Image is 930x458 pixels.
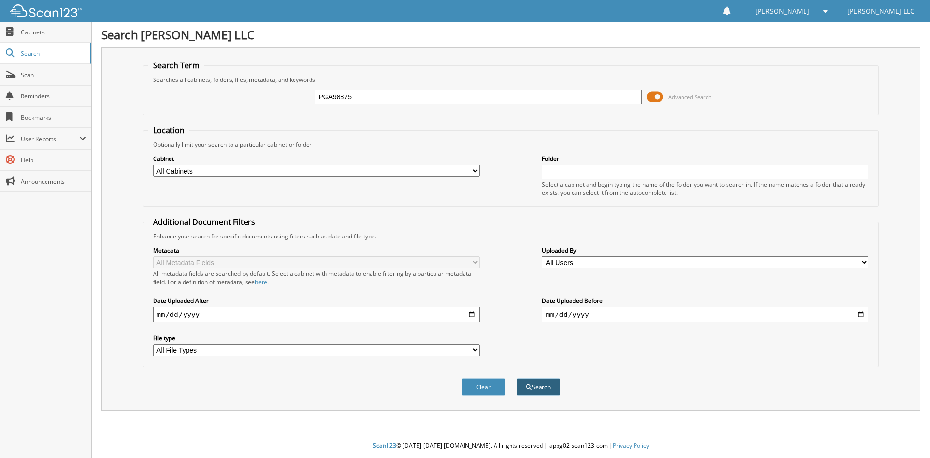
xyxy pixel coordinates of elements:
span: Search [21,49,85,58]
label: Metadata [153,246,480,254]
span: Scan [21,71,86,79]
h1: Search [PERSON_NAME] LLC [101,27,920,43]
span: User Reports [21,135,79,143]
legend: Search Term [148,60,204,71]
label: Uploaded By [542,246,868,254]
img: scan123-logo-white.svg [10,4,82,17]
div: Searches all cabinets, folders, files, metadata, and keywords [148,76,874,84]
label: File type [153,334,480,342]
span: Advanced Search [668,94,712,101]
a: Privacy Policy [613,442,649,450]
div: Select a cabinet and begin typing the name of the folder you want to search in. If the name match... [542,180,868,197]
input: end [542,307,868,322]
span: Cabinets [21,28,86,36]
span: Announcements [21,177,86,186]
legend: Additional Document Filters [148,217,260,227]
input: start [153,307,480,322]
button: Search [517,378,560,396]
div: © [DATE]-[DATE] [DOMAIN_NAME]. All rights reserved | appg02-scan123-com | [92,434,930,458]
label: Cabinet [153,155,480,163]
span: Reminders [21,92,86,100]
iframe: Chat Widget [882,411,930,458]
label: Date Uploaded Before [542,297,868,305]
div: Enhance your search for specific documents using filters such as date and file type. [148,232,874,240]
span: [PERSON_NAME] [755,8,809,14]
div: Optionally limit your search to a particular cabinet or folder [148,141,874,149]
span: Help [21,156,86,164]
div: All metadata fields are searched by default. Select a cabinet with metadata to enable filtering b... [153,269,480,286]
span: [PERSON_NAME] LLC [847,8,914,14]
label: Folder [542,155,868,163]
label: Date Uploaded After [153,297,480,305]
a: here [255,278,267,286]
legend: Location [148,125,189,136]
button: Clear [462,378,505,396]
span: Bookmarks [21,113,86,122]
span: Scan123 [373,442,396,450]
